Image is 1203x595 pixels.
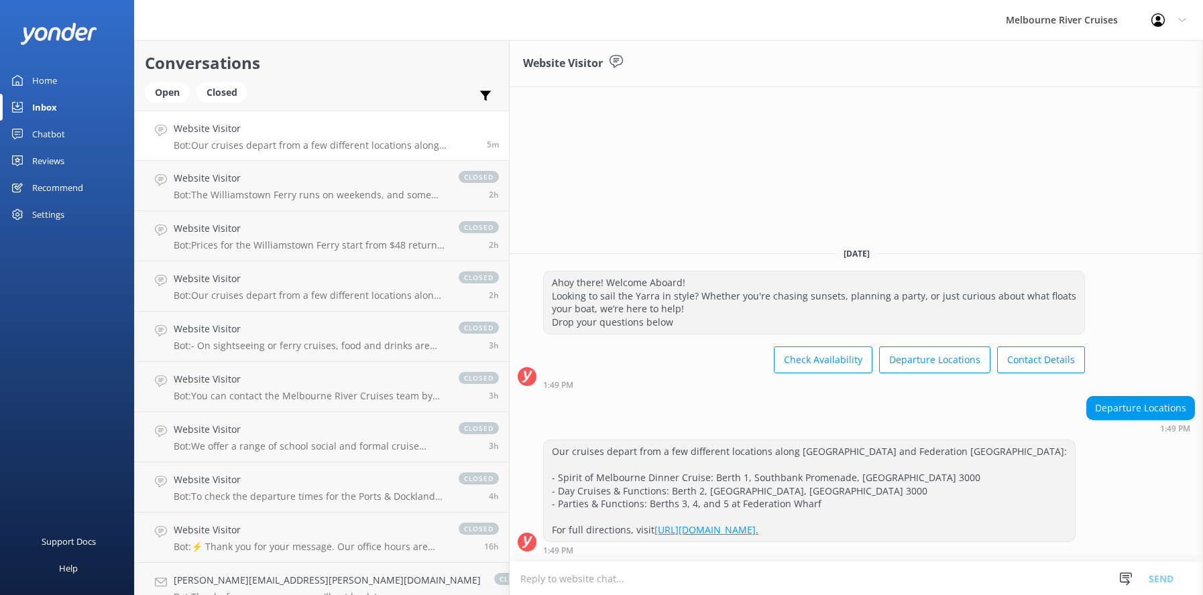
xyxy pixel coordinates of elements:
[523,55,603,72] h3: Website Visitor
[174,541,445,553] p: Bot: ⚡ Thank you for your message. Our office hours are Mon - Fri 9.30am - 5pm. We'll get back to...
[174,523,445,537] h4: Website Visitor
[196,82,247,103] div: Closed
[32,174,83,201] div: Recommend
[459,221,499,233] span: closed
[145,82,190,103] div: Open
[459,422,499,434] span: closed
[544,440,1075,541] div: Our cruises depart from a few different locations along [GEOGRAPHIC_DATA] and Federation [GEOGRAP...
[196,84,254,99] a: Closed
[543,381,573,389] strong: 1:49 PM
[174,422,445,437] h4: Website Visitor
[487,139,499,150] span: Aug 29 2025 01:49pm (UTC +10:00) Australia/Sydney
[543,545,1076,555] div: Aug 29 2025 01:49pm (UTC +10:00) Australia/Sydney
[32,94,57,121] div: Inbox
[174,221,445,236] h4: Website Visitor
[489,490,499,502] span: Aug 29 2025 09:31am (UTC +10:00) Australia/Sydney
[20,23,97,45] img: yonder-white-logo.png
[135,261,509,312] a: Website VisitorBot:Our cruises depart from a few different locations along [GEOGRAPHIC_DATA] and ...
[997,346,1085,373] button: Contact Details
[174,322,445,336] h4: Website Visitor
[135,211,509,261] a: Website VisitorBot:Prices for the Williamstown Ferry start from $48 return for adults. For the mo...
[174,490,445,503] p: Bot: To check the departure times for the Ports & Docklands Cruise [DATE], please visit [URL][DOM...
[494,573,534,585] span: closed
[174,573,481,588] h4: [PERSON_NAME][EMAIL_ADDRESS][PERSON_NAME][DOMAIN_NAME]
[145,84,196,99] a: Open
[145,50,499,76] h2: Conversations
[654,523,758,536] a: [URL][DOMAIN_NAME].
[489,440,499,452] span: Aug 29 2025 09:55am (UTC +10:00) Australia/Sydney
[174,271,445,286] h4: Website Visitor
[174,472,445,487] h4: Website Visitor
[459,271,499,283] span: closed
[489,189,499,200] span: Aug 29 2025 11:20am (UTC +10:00) Australia/Sydney
[135,462,509,513] a: Website VisitorBot:To check the departure times for the Ports & Docklands Cruise [DATE], please v...
[489,340,499,351] span: Aug 29 2025 10:54am (UTC +10:00) Australia/Sydney
[1086,423,1195,433] div: Aug 29 2025 01:49pm (UTC +10:00) Australia/Sydney
[135,312,509,362] a: Website VisitorBot:- On sightseeing or ferry cruises, food and drinks are not included, but bever...
[174,121,477,136] h4: Website Visitor
[489,289,499,301] span: Aug 29 2025 11:09am (UTC +10:00) Australia/Sydney
[174,189,445,201] p: Bot: The Williamstown Ferry runs on weekends, and some public holidays, with daily services durin...
[543,547,573,555] strong: 1:49 PM
[1087,397,1194,419] div: Departure Locations
[59,555,78,582] div: Help
[174,340,445,352] p: Bot: - On sightseeing or ferry cruises, food and drinks are not included, but beverages and snack...
[32,201,64,228] div: Settings
[543,380,1085,389] div: Aug 29 2025 01:49pm (UTC +10:00) Australia/Sydney
[32,147,64,174] div: Reviews
[836,248,878,259] span: [DATE]
[174,139,477,151] p: Bot: Our cruises depart from a few different locations along [GEOGRAPHIC_DATA] and Federation [GE...
[135,412,509,462] a: Website VisitorBot:We offer a range of school social and formal cruise options, including private...
[174,289,445,302] p: Bot: Our cruises depart from a few different locations along [GEOGRAPHIC_DATA] and Federation [GE...
[484,541,499,552] span: Aug 28 2025 09:44pm (UTC +10:00) Australia/Sydney
[459,171,499,183] span: closed
[459,472,499,484] span: closed
[174,171,445,186] h4: Website Visitor
[459,322,499,334] span: closed
[489,239,499,251] span: Aug 29 2025 11:16am (UTC +10:00) Australia/Sydney
[1160,425,1190,433] strong: 1:49 PM
[42,528,96,555] div: Support Docs
[174,390,445,402] p: Bot: You can contact the Melbourne River Cruises team by emailing [EMAIL_ADDRESS][DOMAIN_NAME]. V...
[459,372,499,384] span: closed
[489,390,499,401] span: Aug 29 2025 10:18am (UTC +10:00) Australia/Sydney
[135,161,509,211] a: Website VisitorBot:The Williamstown Ferry runs on weekends, and some public holidays, with daily ...
[459,523,499,535] span: closed
[174,372,445,387] h4: Website Visitor
[32,121,65,147] div: Chatbot
[135,111,509,161] a: Website VisitorBot:Our cruises depart from a few different locations along [GEOGRAPHIC_DATA] and ...
[544,271,1084,333] div: Ahoy there! Welcome Aboard! Looking to sail the Yarra in style? Whether you're chasing sunsets, p...
[879,346,990,373] button: Departure Locations
[135,513,509,563] a: Website VisitorBot:⚡ Thank you for your message. Our office hours are Mon - Fri 9.30am - 5pm. We'...
[174,239,445,251] p: Bot: Prices for the Williamstown Ferry start from $48 return for adults. For the most accurate an...
[135,362,509,412] a: Website VisitorBot:You can contact the Melbourne River Cruises team by emailing [EMAIL_ADDRESS][D...
[32,67,57,94] div: Home
[774,346,872,373] button: Check Availability
[174,440,445,452] p: Bot: We offer a range of school social and formal cruise options, including private scenic sights...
